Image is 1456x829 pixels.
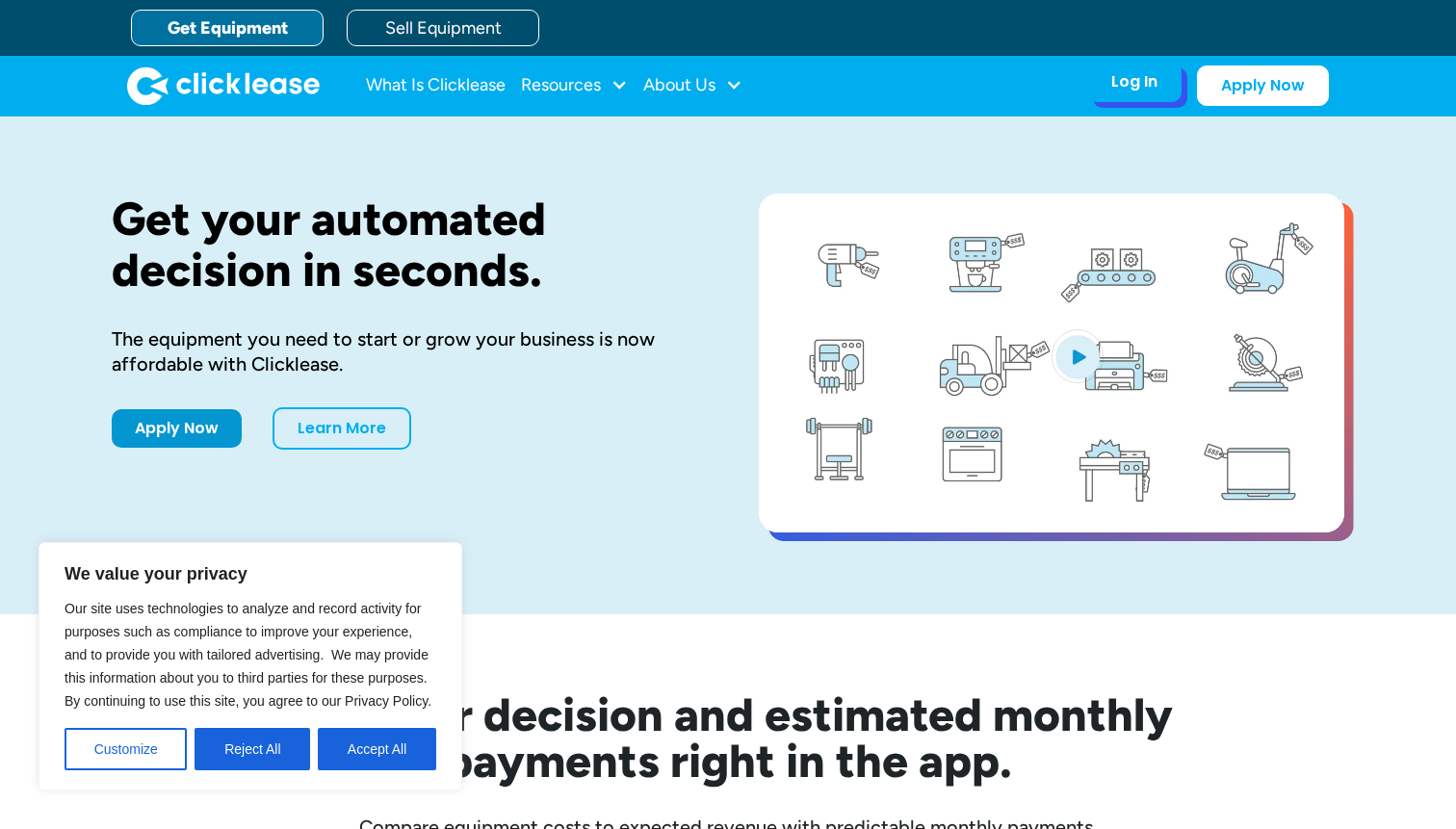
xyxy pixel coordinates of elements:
div: Log In [1111,72,1157,91]
button: Customize [65,728,187,770]
span: Our site uses technologies to analyze and record activity for purposes such as compliance to impr... [65,601,431,709]
img: Blue play button logo on a light blue circular background [1052,329,1104,383]
h1: Get your automated decision in seconds. [112,194,697,296]
p: We value your privacy [65,562,436,585]
a: Apply Now [1197,65,1329,106]
a: Learn More [273,407,411,450]
div: Resources [521,66,628,105]
a: Sell Equipment [347,10,539,46]
h2: See your decision and estimated monthly payments right in the app. [189,691,1267,784]
a: open lightbox [759,194,1344,532]
div: About Us [643,66,742,105]
a: What Is Clicklease [366,66,506,105]
a: Apply Now [112,409,242,448]
a: Get Equipment [131,10,324,46]
a: home [127,66,320,105]
div: The equipment you need to start or grow your business is now affordable with Clicklease. [112,326,697,376]
img: Clicklease logo [127,66,320,105]
button: Accept All [318,728,436,770]
div: We value your privacy [39,542,462,790]
button: Reject All [195,728,310,770]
